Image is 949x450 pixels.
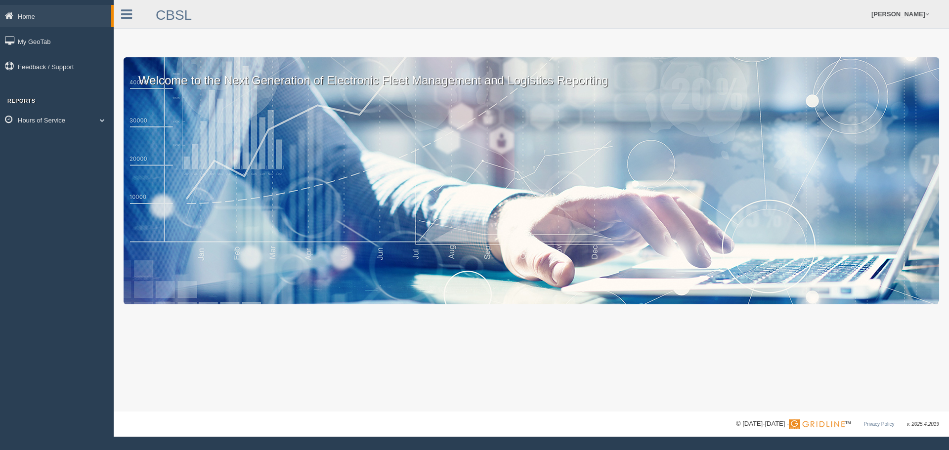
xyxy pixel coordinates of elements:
[124,57,939,89] p: Welcome to the Next Generation of Electronic Fleet Management and Logistics Reporting
[736,419,939,429] div: © [DATE]-[DATE] - ™
[907,421,939,427] span: v. 2025.4.2019
[863,421,894,427] a: Privacy Policy
[789,419,845,429] img: Gridline
[156,7,192,23] a: CBSL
